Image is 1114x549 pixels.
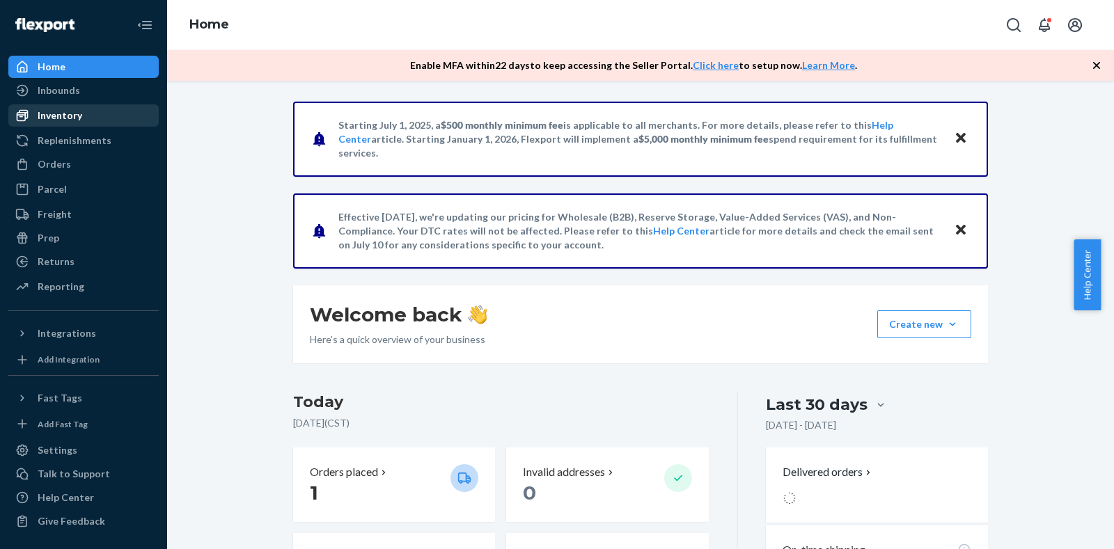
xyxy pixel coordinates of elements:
[38,157,71,171] div: Orders
[523,481,536,504] span: 0
[877,310,971,338] button: Create new
[293,416,709,430] p: [DATE] ( CST )
[638,133,769,145] span: $5,000 monthly minimum fee
[653,225,709,237] a: Help Center
[468,305,487,324] img: hand-wave emoji
[8,276,159,298] a: Reporting
[131,11,159,39] button: Close Navigation
[8,203,159,225] a: Freight
[8,178,159,200] a: Parcel
[952,221,970,241] button: Close
[38,443,77,457] div: Settings
[766,394,868,415] div: Last 30 days
[766,418,836,432] p: [DATE] - [DATE]
[693,59,739,71] a: Click here
[38,418,88,430] div: Add Fast Tag
[38,207,72,221] div: Freight
[8,79,159,102] a: Inbounds
[952,129,970,149] button: Close
[410,58,857,72] p: Enable MFA within 22 days to keep accessing the Seller Portal. to setup now. .
[293,447,495,522] button: Orders placed 1
[38,83,80,97] div: Inbounds
[8,350,159,369] a: Add Integration
[8,439,159,461] a: Settings
[189,17,229,32] a: Home
[8,250,159,273] a: Returns
[8,227,159,249] a: Prep
[38,109,82,122] div: Inventory
[178,5,240,45] ol: breadcrumbs
[293,391,709,413] h3: Today
[783,464,874,480] button: Delivered orders
[38,255,74,269] div: Returns
[310,302,487,327] h1: Welcome back
[38,231,59,245] div: Prep
[8,56,159,78] a: Home
[8,415,159,434] a: Add Fast Tag
[38,182,67,196] div: Parcel
[38,514,105,528] div: Give Feedback
[38,134,111,148] div: Replenishments
[506,447,708,522] button: Invalid addresses 0
[1000,11,1028,39] button: Open Search Box
[8,322,159,344] button: Integrations
[8,104,159,127] a: Inventory
[338,210,941,252] p: Effective [DATE], we're updating our pricing for Wholesale (B2B), Reserve Storage, Value-Added Se...
[8,463,159,485] button: Talk to Support
[802,59,855,71] a: Learn More
[1074,239,1101,310] button: Help Center
[38,353,100,365] div: Add Integration
[38,467,110,481] div: Talk to Support
[8,510,159,532] button: Give Feedback
[310,333,487,347] p: Here’s a quick overview of your business
[15,18,74,32] img: Flexport logo
[8,153,159,175] a: Orders
[8,129,159,152] a: Replenishments
[38,391,82,405] div: Fast Tags
[1030,11,1058,39] button: Open notifications
[1061,11,1089,39] button: Open account menu
[38,280,84,294] div: Reporting
[523,464,605,480] p: Invalid addresses
[310,464,378,480] p: Orders placed
[38,491,94,504] div: Help Center
[38,60,65,74] div: Home
[38,326,96,340] div: Integrations
[8,387,159,409] button: Fast Tags
[441,119,563,131] span: $500 monthly minimum fee
[338,118,941,160] p: Starting July 1, 2025, a is applicable to all merchants. For more details, please refer to this a...
[310,481,318,504] span: 1
[8,486,159,509] a: Help Center
[28,10,78,22] span: Support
